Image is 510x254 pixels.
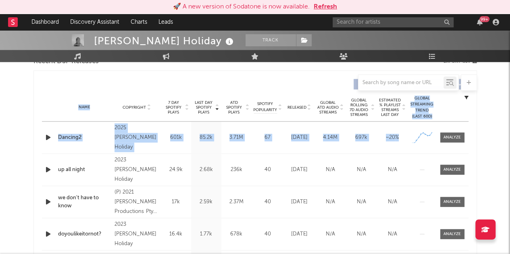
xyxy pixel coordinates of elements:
span: Global ATD Audio Streams [317,100,339,115]
div: N/A [317,198,344,206]
button: Refresh [314,2,337,12]
span: Copyright [123,105,146,110]
span: Released [287,105,306,110]
div: 1.77k [193,230,219,238]
div: 2.37M [223,198,250,206]
div: [DATE] [286,198,313,206]
div: [DATE] [286,134,313,142]
input: Search for artists [333,17,454,27]
div: 17k [163,198,189,206]
a: Charts [125,14,153,30]
div: N/A [379,198,406,206]
span: Estimated % Playlist Streams Last Day [379,98,401,117]
div: [DATE] [286,230,313,238]
div: (P) 2021 [PERSON_NAME] Productions Pty Ltd [114,188,158,217]
div: 85.2k [193,134,219,142]
button: Track [246,34,296,46]
a: Dancing2 [58,134,111,142]
div: 236k [223,166,250,174]
div: ~ 20 % [379,134,406,142]
div: 697k [348,134,375,142]
div: 24.9k [163,166,189,174]
span: Spotify Popularity [253,101,277,113]
div: 2.68k [193,166,219,174]
div: N/A [317,230,344,238]
div: [PERSON_NAME] Holiday [94,34,235,47]
div: 67 [254,134,282,142]
span: Global Rolling 7D Audio Streams [348,98,370,117]
div: 678k [223,230,250,238]
a: doyoulikeitornot? [58,230,111,238]
div: 99 + [479,16,489,22]
div: 2023 [PERSON_NAME] Holiday [114,220,158,249]
div: 🚀 A new version of Sodatone is now available. [173,2,310,12]
a: Dashboard [26,14,65,30]
div: 40 [254,230,282,238]
div: Global Streaming Trend (Last 60D) [410,95,434,120]
a: Discovery Assistant [65,14,125,30]
div: 2023 [PERSON_NAME] Holiday [114,155,158,184]
div: 3.71M [223,134,250,142]
div: N/A [379,230,406,238]
div: 4.14M [317,134,344,142]
div: N/A [348,166,375,174]
div: N/A [317,166,344,174]
div: N/A [348,230,375,238]
div: 16.4k [163,230,189,238]
div: N/A [348,198,375,206]
div: 40 [254,198,282,206]
div: [DATE] [286,166,313,174]
input: Search by song name or URL [358,80,443,86]
div: 2.59k [193,198,219,206]
div: 40 [254,166,282,174]
a: up all night [58,166,111,174]
div: N/A [379,166,406,174]
div: 2025 [PERSON_NAME] Holiday [114,123,158,152]
div: Name [58,104,111,110]
button: 99+ [477,19,483,25]
div: 601k [163,134,189,142]
span: 7 Day Spotify Plays [163,100,184,115]
a: we don't have to know [58,194,111,210]
span: ATD Spotify Plays [223,100,245,115]
a: Leads [153,14,179,30]
span: Last Day Spotify Plays [193,100,214,115]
